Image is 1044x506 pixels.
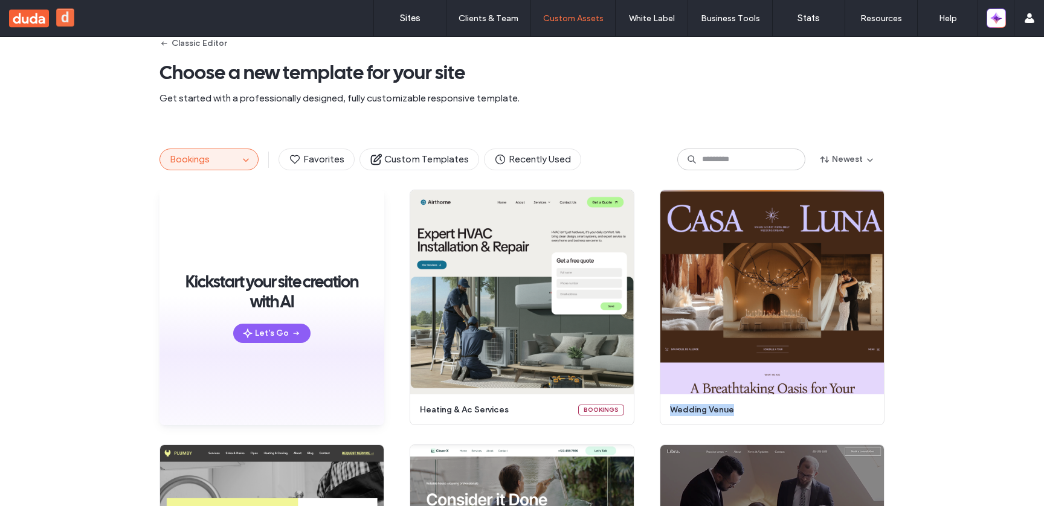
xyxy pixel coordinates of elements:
[420,404,571,416] span: heating & ac services
[939,13,957,24] label: Help
[170,153,210,165] span: Bookings
[629,13,675,24] label: White Label
[359,149,479,170] button: Custom Templates
[810,150,884,169] button: Newest
[370,153,469,166] span: Custom Templates
[160,149,239,170] button: Bookings
[159,34,227,53] button: Classic Editor
[159,92,884,105] span: Get started with a professionally designed, fully customizable responsive template.
[578,405,624,415] div: bookings
[670,404,867,416] span: wedding venue
[484,149,581,170] button: Recently Used
[459,13,518,24] label: Clients & Team
[797,13,820,24] label: Stats
[543,13,604,24] label: Custom Assets
[178,272,366,312] span: Kickstart your site creation with AI
[233,324,311,343] button: Let's Go
[400,13,420,24] label: Sites
[289,153,344,166] span: Favorites
[860,13,902,24] label: Resources
[279,149,355,170] button: Favorites
[701,13,760,24] label: Business Tools
[56,8,74,27] button: d
[159,60,884,85] span: Choose a new template for your site
[494,153,571,166] span: Recently Used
